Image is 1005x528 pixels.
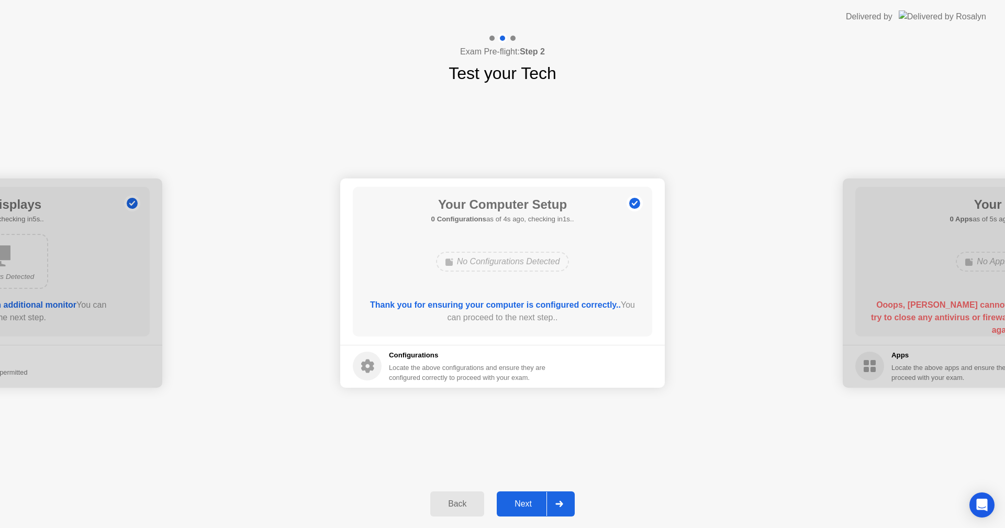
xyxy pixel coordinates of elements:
div: Locate the above configurations and ensure they are configured correctly to proceed with your exam. [389,363,548,383]
b: 0 Configurations [431,215,486,223]
h4: Exam Pre-flight: [460,46,545,58]
div: Open Intercom Messenger [969,492,995,518]
div: Back [433,499,481,509]
h1: Test your Tech [449,61,556,86]
button: Next [497,491,575,516]
b: Step 2 [520,47,545,56]
div: You can proceed to the next step.. [368,299,638,324]
button: Back [430,491,484,516]
h5: as of 4s ago, checking in1s.. [431,214,574,224]
div: Delivered by [846,10,892,23]
b: Thank you for ensuring your computer is configured correctly.. [370,300,621,309]
div: No Configurations Detected [436,252,569,272]
div: Next [500,499,546,509]
h5: Configurations [389,350,548,361]
h1: Your Computer Setup [431,195,574,214]
img: Delivered by Rosalyn [899,10,986,23]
